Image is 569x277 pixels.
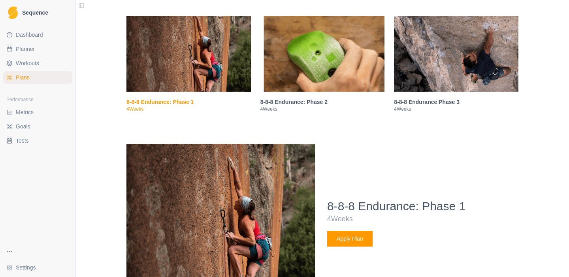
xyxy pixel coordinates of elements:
[327,199,518,213] h4: 8-8-8 Endurance: Phase 1
[3,57,72,70] a: Workouts
[3,28,72,41] a: Dashboard
[16,59,39,67] span: Workouts
[394,16,518,92] img: 8-8-8 Endurance Phase 3
[260,106,385,112] p: 4 Weeks
[3,134,72,147] a: Tests
[3,120,72,133] a: Goals
[126,106,251,112] p: 4 Weeks
[126,98,251,106] h3: 8-8-8 Endurance: Phase 1
[22,10,48,15] span: Sequence
[327,231,373,247] button: Apply Plan
[16,108,34,116] span: Metrics
[3,106,72,119] a: Metrics
[16,31,43,39] span: Dashboard
[3,3,72,22] a: LogoSequence
[126,16,251,92] img: 8-8-8 Endurance: Phase 1
[16,45,35,53] span: Planner
[3,71,72,84] a: Plans
[260,98,385,106] h3: 8-8-8 Endurance: Phase 2
[16,73,30,81] span: Plans
[394,106,518,112] p: 4 Weeks
[16,122,30,130] span: Goals
[3,43,72,55] a: Planner
[3,261,72,274] button: Settings
[3,93,72,106] div: Performance
[16,137,29,145] span: Tests
[327,213,518,224] p: 4 Weeks
[394,98,518,106] h3: 8-8-8 Endurance Phase 3
[8,6,18,19] img: Logo
[260,16,385,92] img: 8-8-8 Endurance: Phase 2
